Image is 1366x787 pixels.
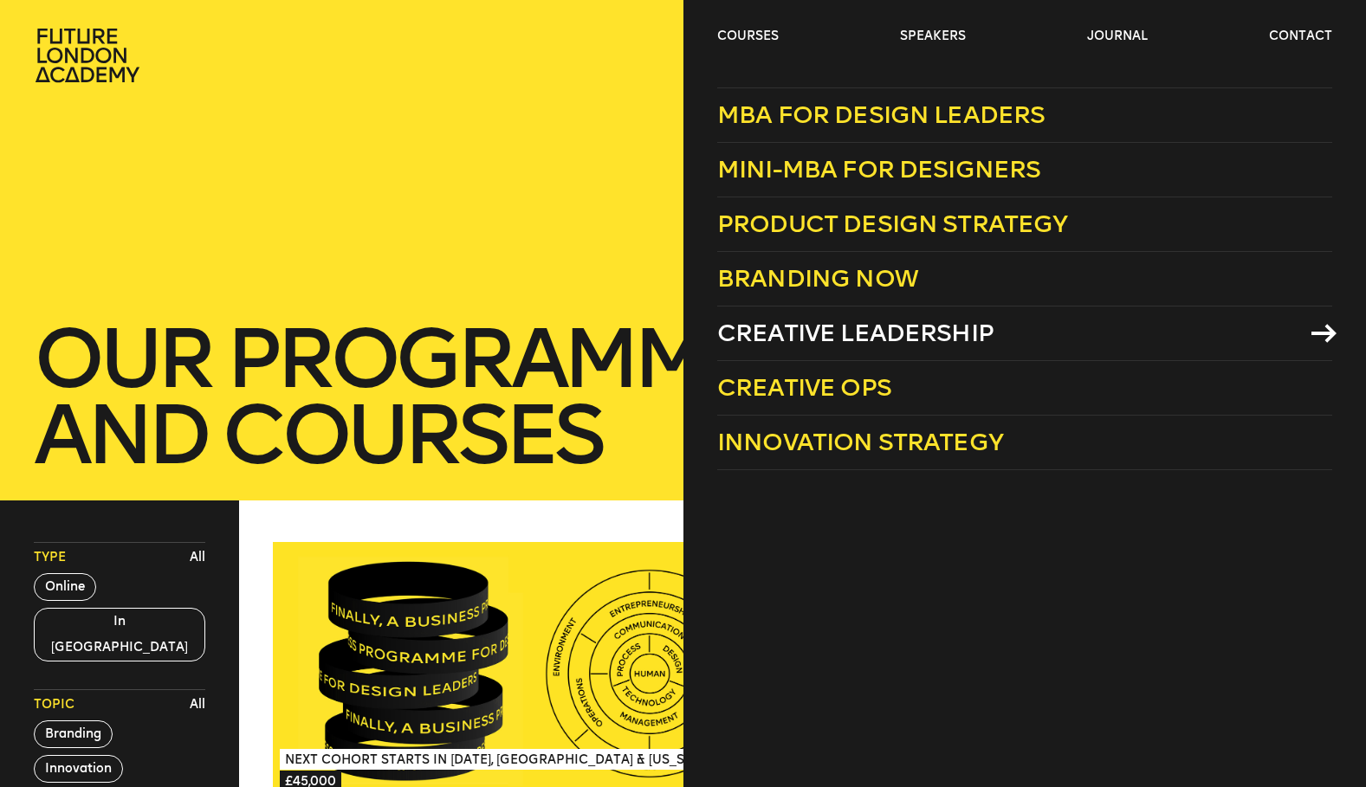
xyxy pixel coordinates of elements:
[717,306,1332,361] a: Creative Leadership
[900,28,966,45] a: speakers
[717,361,1332,416] a: Creative Ops
[717,264,918,293] span: Branding Now
[717,319,994,347] span: Creative Leadership
[1269,28,1332,45] a: contact
[1087,28,1148,45] a: journal
[717,197,1332,252] a: Product Design Strategy
[717,428,1003,456] span: Innovation Strategy
[717,210,1068,238] span: Product Design Strategy
[717,100,1046,129] span: MBA for Design Leaders
[717,87,1332,143] a: MBA for Design Leaders
[717,143,1332,197] a: Mini-MBA for Designers
[717,416,1332,470] a: Innovation Strategy
[717,28,779,45] a: courses
[717,155,1041,184] span: Mini-MBA for Designers
[717,252,1332,306] a: Branding Now
[717,373,891,402] span: Creative Ops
